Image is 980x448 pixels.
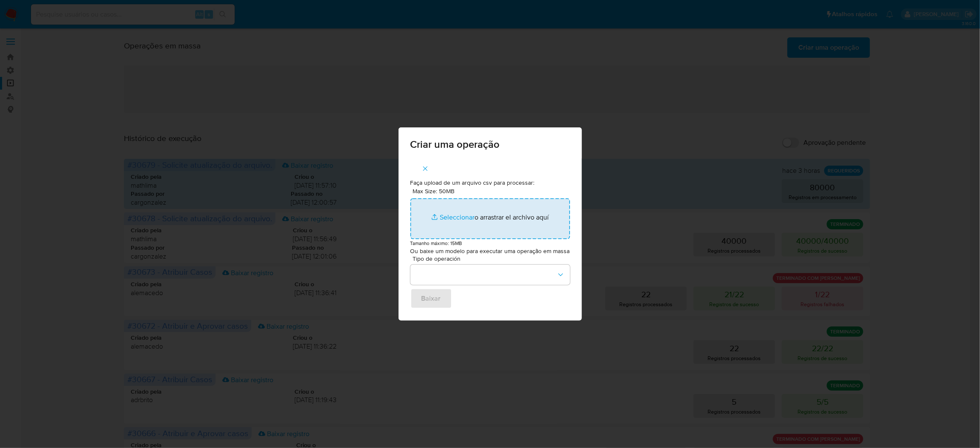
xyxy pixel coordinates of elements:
[413,256,572,262] span: Tipo de operación
[410,179,570,187] p: Faça upload de um arquivo csv para processar:
[410,247,570,256] p: Ou baixe um modelo para executar uma operação em massa
[410,139,570,149] span: Criar uma operação
[413,187,455,195] label: Max Size: 50MB
[410,239,462,247] small: Tamanho máximo: 15MB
